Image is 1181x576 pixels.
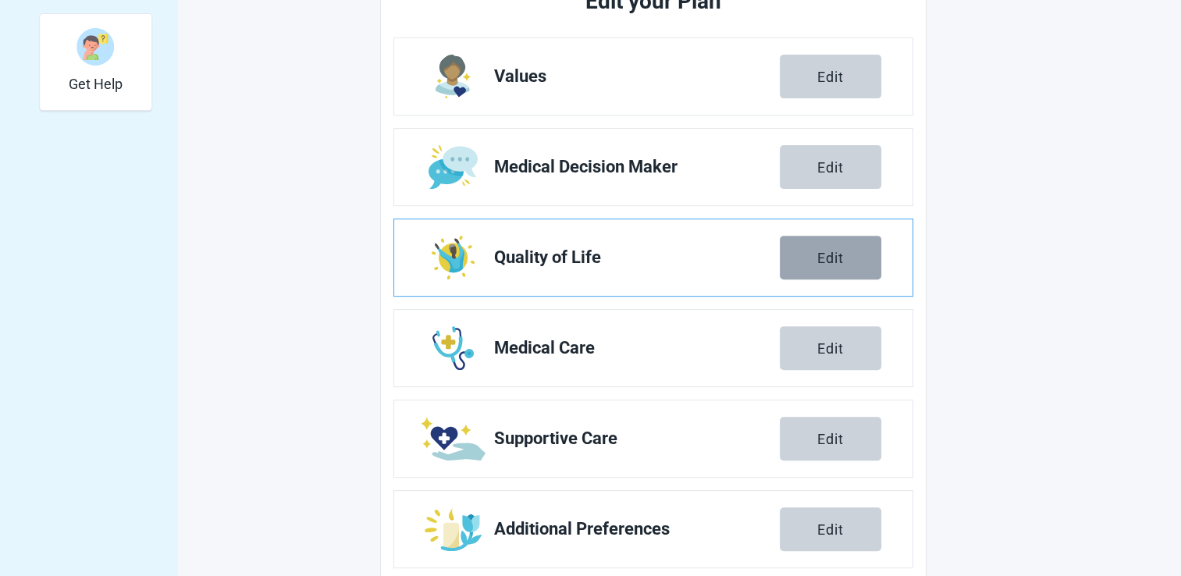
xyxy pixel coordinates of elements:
[494,520,780,539] span: Additional Preferences
[394,491,912,567] a: Edit Additional Preferences section
[817,431,844,446] div: Edit
[817,340,844,356] div: Edit
[780,326,881,370] button: Edit
[494,248,780,267] span: Quality of Life
[394,129,912,205] a: Edit Medical Decision Maker section
[394,38,912,115] a: Edit Values section
[817,159,844,175] div: Edit
[817,250,844,265] div: Edit
[817,69,844,84] div: Edit
[780,507,881,551] button: Edit
[817,521,844,537] div: Edit
[494,158,780,176] span: Medical Decision Maker
[780,417,881,460] button: Edit
[39,13,152,111] div: Get Help
[394,400,912,477] a: Edit Supportive Care section
[494,429,780,448] span: Supportive Care
[780,236,881,279] button: Edit
[494,339,780,357] span: Medical Care
[780,145,881,189] button: Edit
[69,76,123,93] h2: Get Help
[780,55,881,98] button: Edit
[76,28,114,66] img: person-question-x68TBcxA.svg
[394,219,912,296] a: Edit Quality of Life section
[494,67,780,86] span: Values
[394,310,912,386] a: Edit Medical Care section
